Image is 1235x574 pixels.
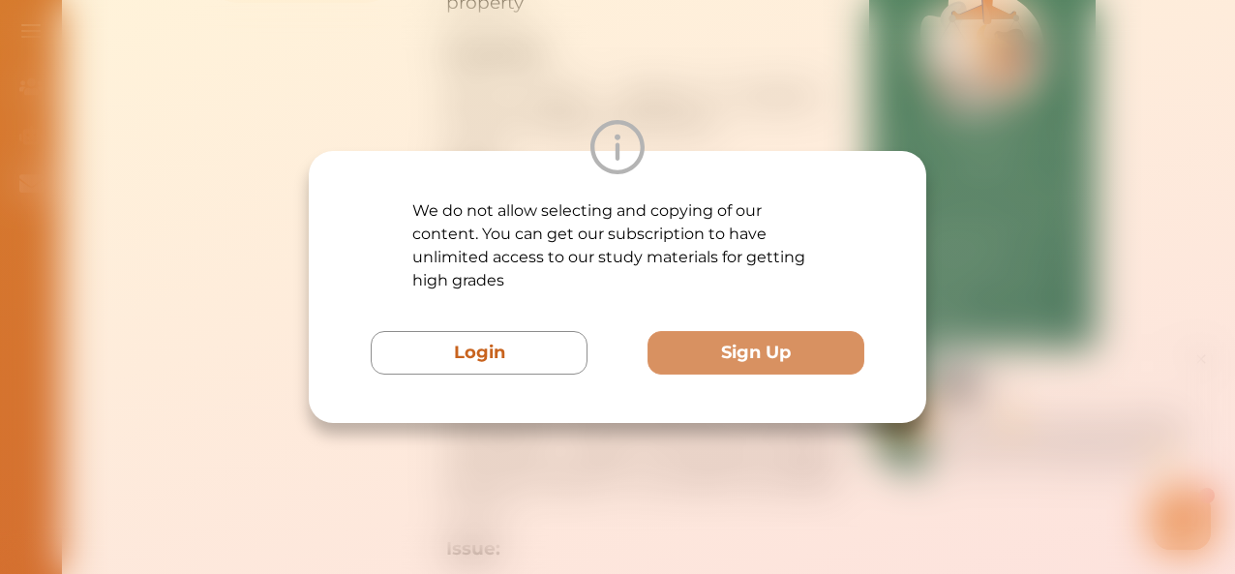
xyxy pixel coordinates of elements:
[648,331,864,375] button: Sign Up
[429,143,444,159] i: 1
[169,66,426,123] p: Hey there If you have any questions, I'm here to help! Just text back 'Hi' and choose from the fo...
[169,19,206,56] img: Nini
[218,32,240,51] div: Nini
[371,331,587,375] button: Login
[386,104,404,123] span: 🌟
[412,199,824,292] p: We do not allow selecting and copying of our content. You can get our subscription to have unlimi...
[231,66,249,85] span: 👋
